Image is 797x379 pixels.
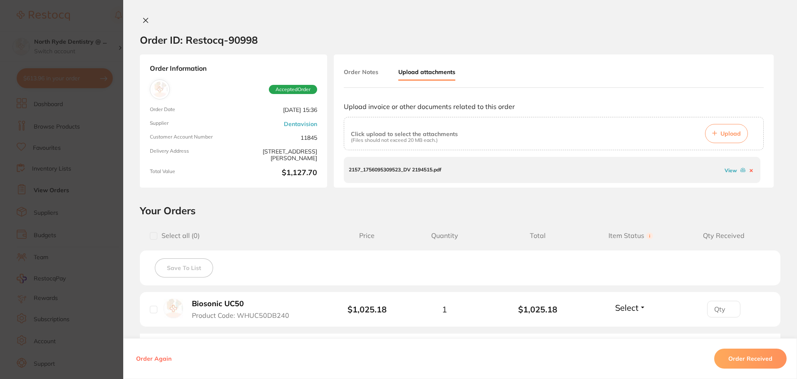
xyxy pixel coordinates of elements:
[150,120,230,127] span: Supplier
[398,64,455,81] button: Upload attachments
[134,355,174,362] button: Order Again
[192,312,289,319] span: Product Code: WHUC50DB240
[491,232,584,240] span: Total
[140,204,780,217] h2: Your Orders
[237,168,317,178] b: $1,127.70
[157,232,200,240] span: Select all ( 0 )
[613,302,648,313] button: Select
[398,232,491,240] span: Quantity
[720,130,741,137] span: Upload
[491,305,584,314] b: $1,025.18
[442,305,447,314] span: 1
[705,124,748,143] button: Upload
[237,148,317,162] span: [STREET_ADDRESS][PERSON_NAME]
[150,168,230,178] span: Total Value
[150,107,230,114] span: Order Date
[150,148,230,162] span: Delivery Address
[189,299,299,320] button: Biosonic UC50 Product Code: WHUC50DB240
[237,107,317,114] span: [DATE] 15:36
[351,131,458,137] p: Click upload to select the attachments
[344,103,764,110] p: Upload invoice or other documents related to this order
[336,232,398,240] span: Price
[725,167,737,173] a: View
[140,34,258,46] h2: Order ID: Restocq- 90998
[192,300,244,308] b: Biosonic UC50
[150,64,317,73] strong: Order Information
[284,121,317,127] a: Dentavision
[348,304,387,315] b: $1,025.18
[349,167,441,173] p: 2157_1756095309523_DV 2194515.pdf
[714,349,787,369] button: Order Received
[269,85,317,94] span: Accepted Order
[707,301,740,317] input: Qty
[615,302,638,313] span: Select
[344,64,378,79] button: Order Notes
[677,232,770,240] span: Qty Received
[155,258,213,277] button: Save To List
[584,232,678,240] span: Item Status
[152,82,168,97] img: Dentavision
[237,134,317,141] span: 11845
[150,134,230,141] span: Customer Account Number
[164,299,183,318] img: Biosonic UC50
[351,137,458,143] p: (Files should not exceed 20 MB each.)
